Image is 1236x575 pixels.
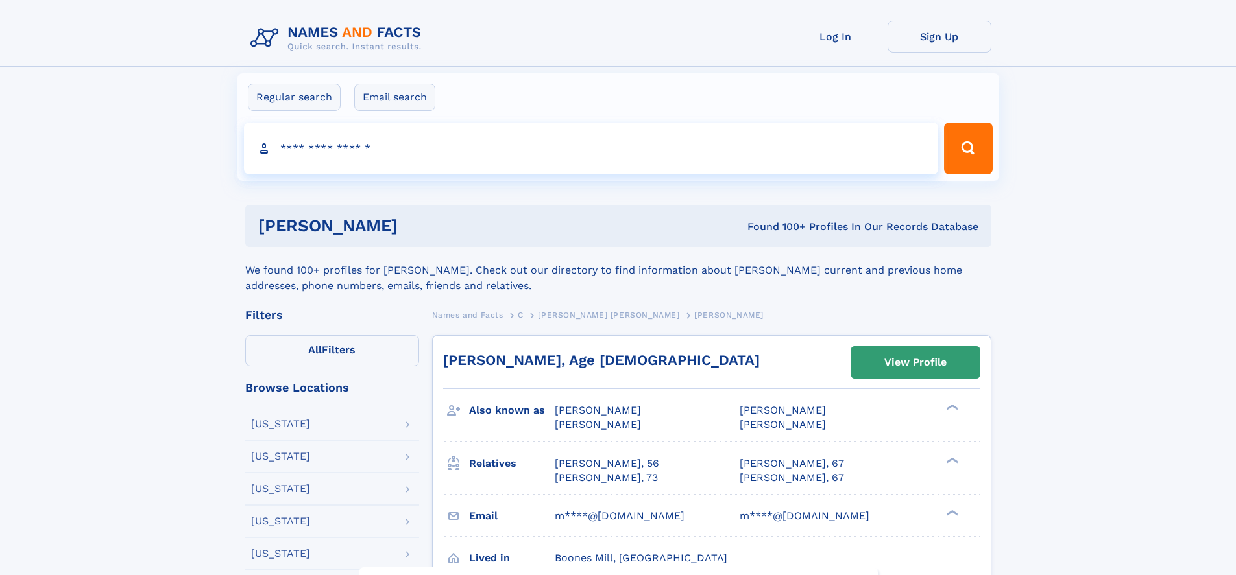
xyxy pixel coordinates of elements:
[251,516,310,526] div: [US_STATE]
[469,452,555,475] h3: Relatives
[740,471,844,485] a: [PERSON_NAME], 67
[888,21,991,53] a: Sign Up
[694,311,764,320] span: [PERSON_NAME]
[251,484,310,494] div: [US_STATE]
[740,456,844,471] a: [PERSON_NAME], 67
[518,307,524,323] a: C
[538,307,679,323] a: [PERSON_NAME] [PERSON_NAME]
[943,508,959,517] div: ❯
[432,307,503,323] a: Names and Facts
[245,247,991,294] div: We found 100+ profiles for [PERSON_NAME]. Check out our directory to find information about [PERS...
[740,418,826,430] span: [PERSON_NAME]
[784,21,888,53] a: Log In
[572,220,978,234] div: Found 100+ Profiles In Our Records Database
[308,344,322,356] span: All
[555,471,658,485] a: [PERSON_NAME], 73
[244,123,939,174] input: search input
[258,218,573,234] h1: [PERSON_NAME]
[518,311,524,320] span: C
[245,382,419,393] div: Browse Locations
[251,451,310,462] div: [US_STATE]
[944,123,992,174] button: Search Button
[443,352,760,368] a: [PERSON_NAME], Age [DEMOGRAPHIC_DATA]
[469,505,555,527] h3: Email
[740,404,826,416] span: [PERSON_NAME]
[884,347,947,377] div: View Profile
[555,552,727,564] span: Boones Mill, [GEOGRAPHIC_DATA]
[245,309,419,321] div: Filters
[851,347,980,378] a: View Profile
[943,403,959,412] div: ❯
[354,84,435,111] label: Email search
[555,418,641,430] span: [PERSON_NAME]
[555,404,641,416] span: [PERSON_NAME]
[248,84,341,111] label: Regular search
[943,456,959,464] div: ❯
[245,335,419,366] label: Filters
[251,548,310,559] div: [US_STATE]
[469,399,555,421] h3: Also known as
[245,21,432,56] img: Logo Names and Facts
[538,311,679,320] span: [PERSON_NAME] [PERSON_NAME]
[251,419,310,429] div: [US_STATE]
[555,456,659,471] a: [PERSON_NAME], 56
[469,547,555,569] h3: Lived in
